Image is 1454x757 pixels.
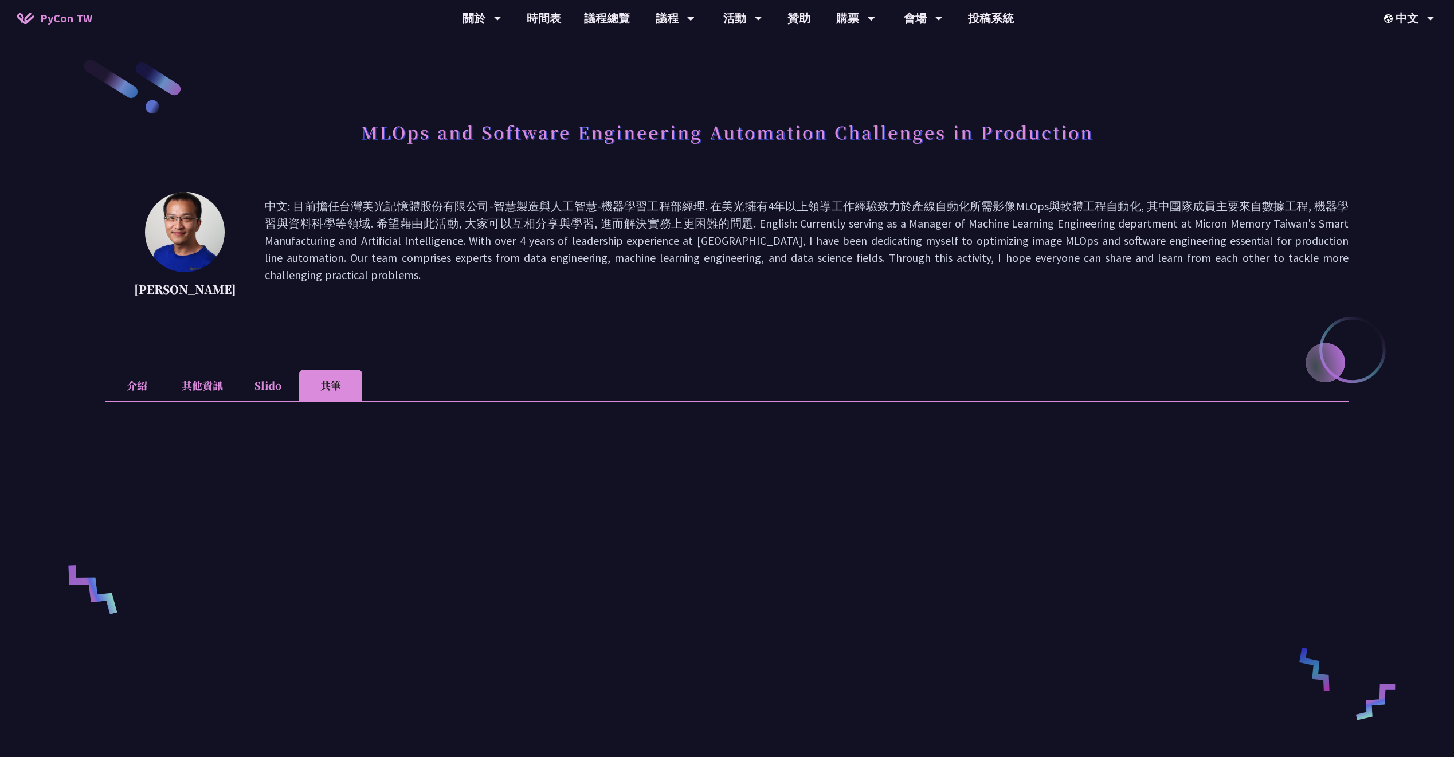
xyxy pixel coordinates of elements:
[145,192,225,272] img: 程俊培
[134,281,236,298] p: [PERSON_NAME]
[6,4,104,33] a: PyCon TW
[105,370,168,401] li: 介紹
[1384,14,1396,23] img: Locale Icon
[17,13,34,24] img: Home icon of PyCon TW 2025
[265,198,1349,301] p: 中文: 目前擔任台灣美光記憶體股份有限公司-智慧製造與人工智慧-機器學習工程部經理. 在美光擁有4年以上領導工作經驗致力於產線自動化所需影像MLOps與軟體工程自動化, 其中團隊成員主要來自數據...
[299,370,362,401] li: 共筆
[360,115,1094,149] h1: MLOps and Software Engineering Automation Challenges in Production
[40,10,92,27] span: PyCon TW
[168,370,236,401] li: 其他資訊
[236,370,299,401] li: Slido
